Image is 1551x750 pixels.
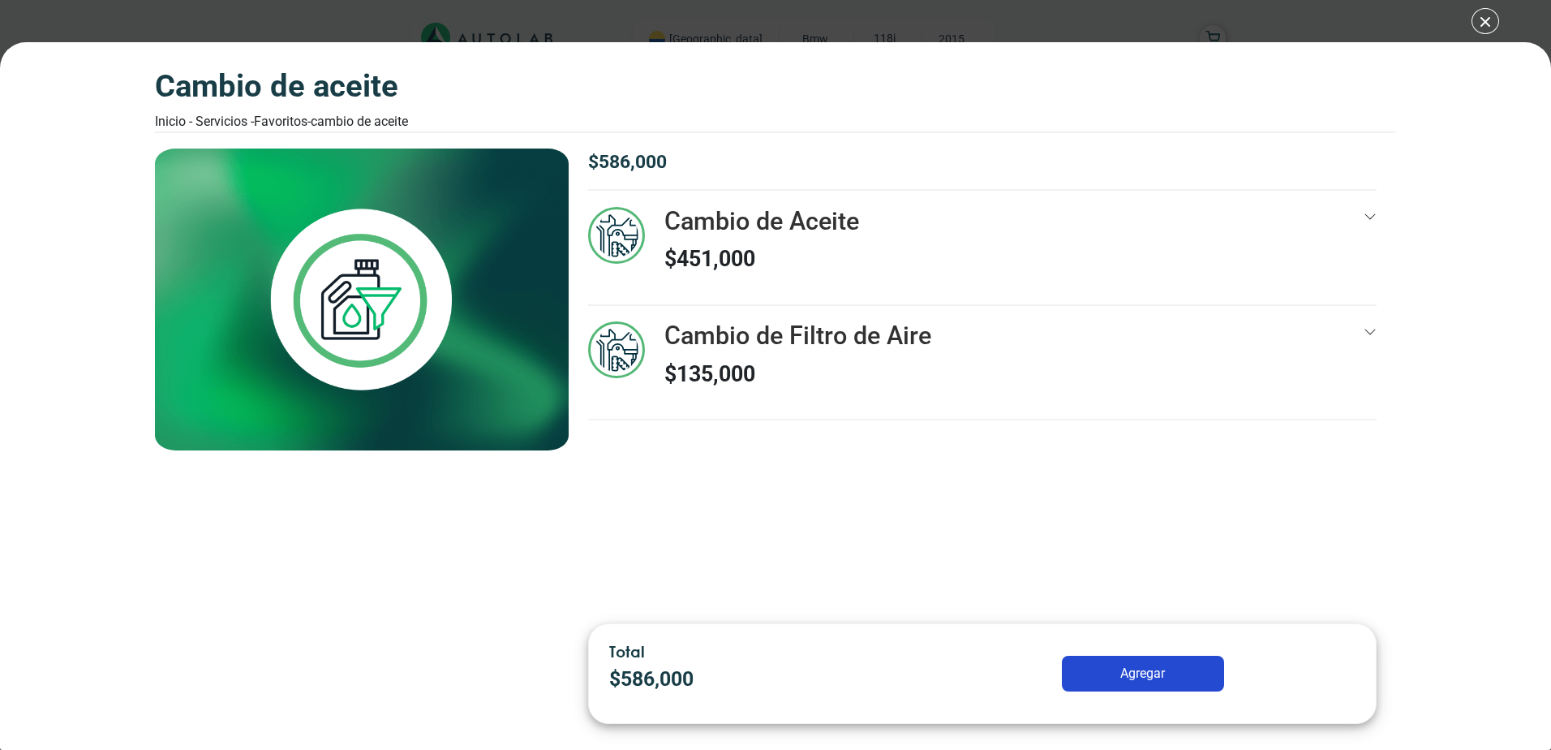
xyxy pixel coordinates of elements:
button: Agregar [1062,656,1224,692]
h3: Cambio de Aceite [155,68,408,106]
div: Inicio - Servicios - Favoritos - [155,112,408,131]
p: $ 586,000 [609,664,906,694]
h3: Cambio de Aceite [664,207,859,237]
img: mantenimiento_general-v3.svg [588,321,645,378]
img: mantenimiento_general-v3.svg [588,207,645,264]
font: Cambio de Aceite [311,114,408,129]
p: $ 451,000 [664,243,859,275]
p: $ 135,000 [664,358,931,390]
p: $ 586,000 [588,149,1377,176]
span: Total [609,642,645,661]
h3: Cambio de Filtro de Aire [664,321,931,351]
